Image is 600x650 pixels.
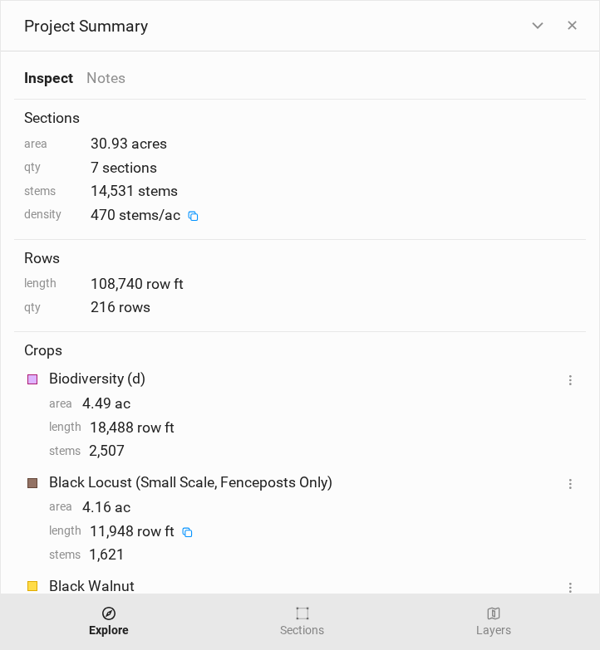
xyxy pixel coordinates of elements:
[49,523,81,540] div: length
[86,68,125,89] div: Notes
[565,574,576,599] button: Crop Usage
[49,472,562,493] div: Black Locust (Small Scale, Fenceposts Only)
[469,600,519,643] button: Layers
[90,521,200,542] div: 11,948
[49,396,74,413] div: area
[24,68,73,89] div: Inspect
[24,250,576,267] h4: Rows
[24,342,62,359] h4: Crops
[49,443,81,460] div: stems
[119,207,180,223] span: stems/ac
[115,393,130,414] span: ac
[24,158,576,178] div: 7
[24,110,576,127] h4: Sections
[146,274,184,295] span: row ft
[49,497,576,518] div: 4.16
[81,600,136,643] button: Explore
[24,136,82,153] div: area
[49,499,74,516] div: area
[138,181,178,202] span: stems
[14,17,158,36] h3: Project Summary
[24,134,576,154] div: 30.93
[565,470,576,496] button: Crop Usage
[175,526,200,539] button: Copy
[137,523,175,540] span: row ft
[49,419,81,436] div: length
[49,369,562,389] div: Biodiversity (d)
[24,274,576,295] div: 108,740
[137,418,175,438] span: row ft
[24,297,576,318] div: 216
[102,158,157,178] span: sections
[49,441,576,462] div: 2,507
[24,183,82,200] div: stems
[273,600,332,643] button: Sections
[49,393,576,414] div: 4.49
[558,11,586,41] button: ✕
[24,159,82,176] div: qty
[49,418,576,438] div: 18,488
[91,205,206,226] div: 470
[565,366,576,392] button: Crop Usage
[24,207,82,223] div: density
[24,276,82,292] div: length
[115,497,130,518] span: ac
[131,134,167,154] span: acres
[49,576,562,597] div: Black Walnut
[49,547,81,564] div: stems
[24,181,576,202] div: 14,531
[49,545,576,565] div: 1,621
[180,210,206,222] button: Copy
[24,300,82,316] div: qty
[119,297,150,318] span: rows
